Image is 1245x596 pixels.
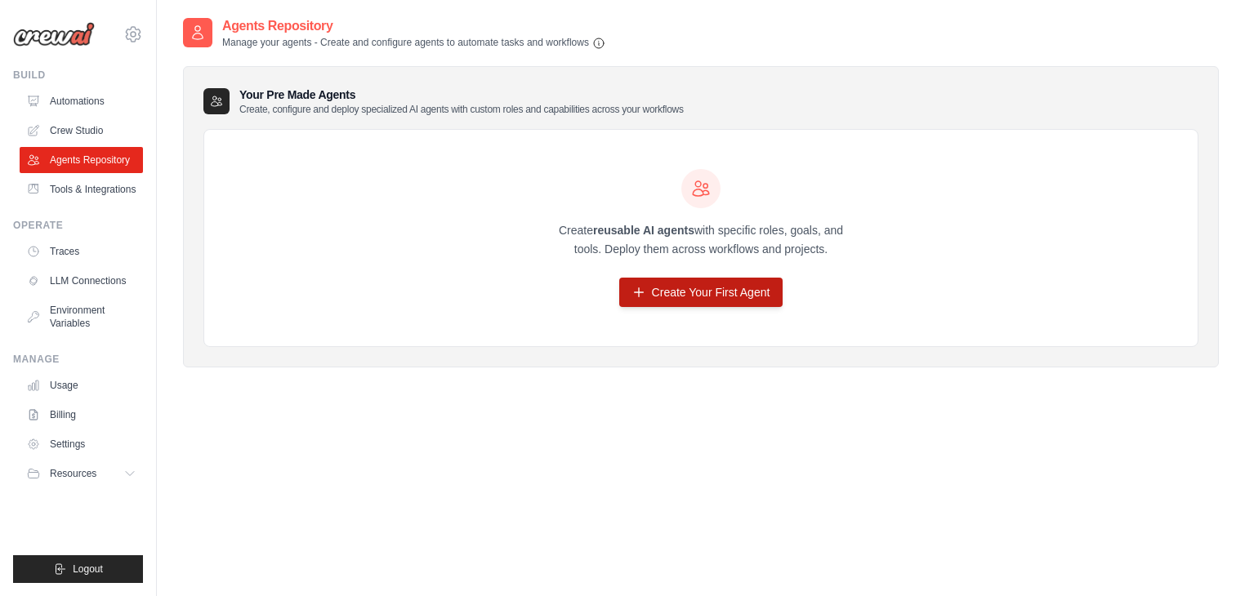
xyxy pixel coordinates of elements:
a: Traces [20,238,143,265]
a: Environment Variables [20,297,143,336]
strong: reusable AI agents [593,224,694,237]
a: Settings [20,431,143,457]
h3: Your Pre Made Agents [239,87,684,116]
p: Manage your agents - Create and configure agents to automate tasks and workflows [222,36,605,50]
span: Resources [50,467,96,480]
div: Build [13,69,143,82]
div: Operate [13,219,143,232]
button: Resources [20,460,143,487]
img: Logo [13,22,95,47]
a: Automations [20,88,143,114]
h2: Agents Repository [222,16,605,36]
a: Agents Repository [20,147,143,173]
p: Create, configure and deploy specialized AI agents with custom roles and capabilities across your... [239,103,684,116]
div: Manage [13,353,143,366]
a: Tools & Integrations [20,176,143,202]
a: Create Your First Agent [619,278,783,307]
span: Logout [73,563,103,576]
a: Billing [20,402,143,428]
p: Create with specific roles, goals, and tools. Deploy them across workflows and projects. [544,221,858,259]
button: Logout [13,555,143,583]
a: LLM Connections [20,268,143,294]
a: Crew Studio [20,118,143,144]
a: Usage [20,372,143,398]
